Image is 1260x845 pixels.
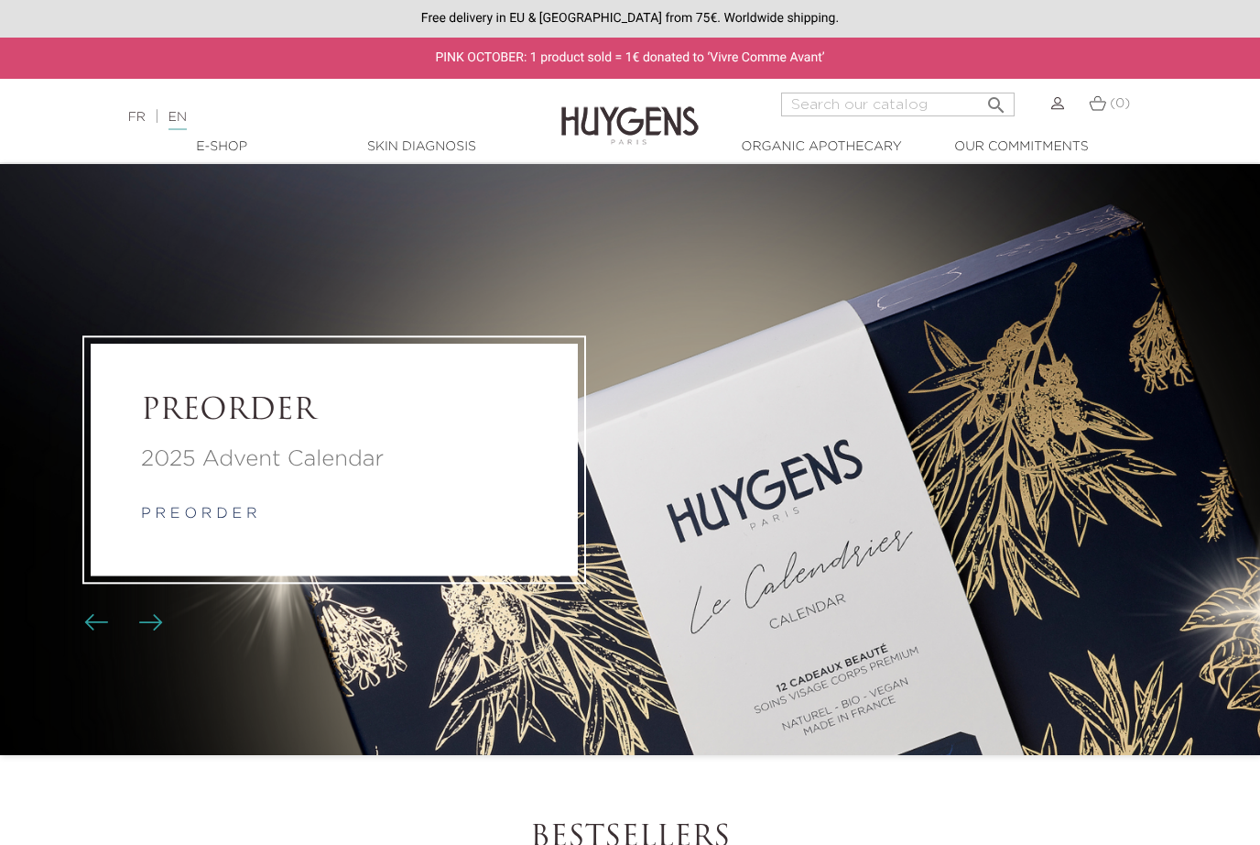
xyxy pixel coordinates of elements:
[128,111,146,124] a: FR
[330,137,513,157] a: Skin Diagnosis
[730,137,913,157] a: Organic Apothecary
[141,394,527,429] a: PREORDER
[119,106,512,128] div: |
[561,77,699,148] img: Huygens
[1110,97,1130,110] span: (0)
[980,87,1013,112] button: 
[92,609,151,637] div: Carousel buttons
[929,137,1113,157] a: Our commitments
[168,111,187,130] a: EN
[141,507,257,521] a: p r e o r d e r
[985,89,1007,111] i: 
[130,137,313,157] a: E-Shop
[781,93,1015,116] input: Search
[141,443,527,476] a: 2025 Advent Calendar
